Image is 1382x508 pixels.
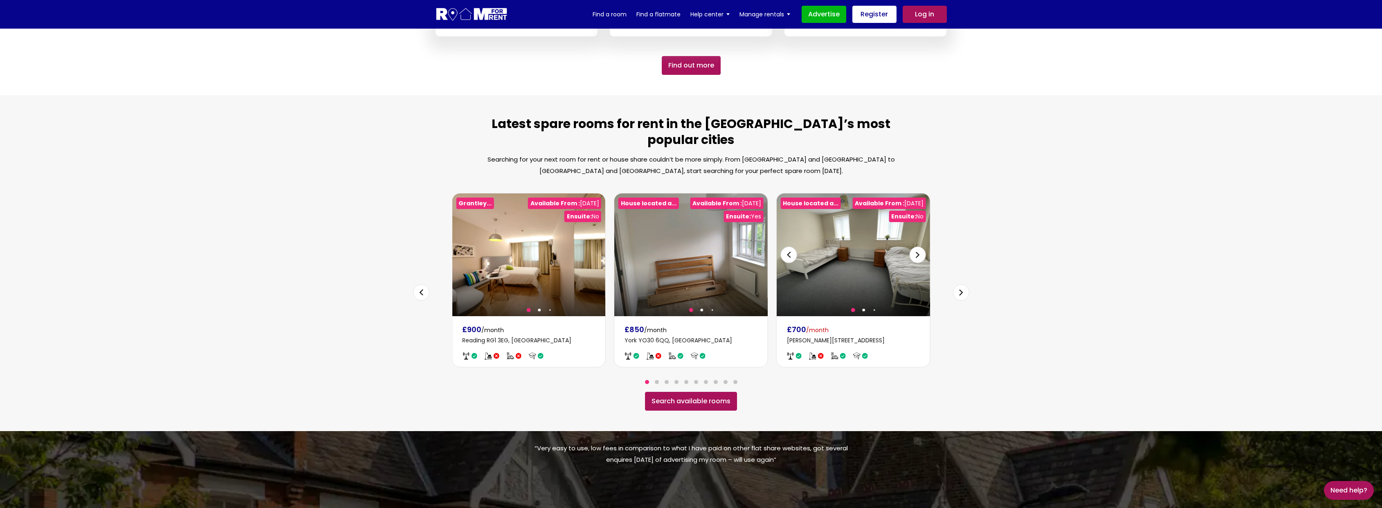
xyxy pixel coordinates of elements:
[846,351,868,359] div: Students Allowed
[692,199,742,207] b: Available From :
[855,199,904,207] b: Available From :
[452,193,606,367] a: Go to slide 1Go to slide 2Go to slide 3Go to slide 4 Previous slide Next slide Grantley... Availa...
[530,199,580,207] b: Available From :
[787,324,806,335] span: £700
[482,154,901,177] p: Searching for your next room for rent or house share couldn’t be more simply. From [GEOGRAPHIC_DA...
[683,351,706,359] div: Students Allowed
[678,353,683,359] img: Icon indicating car parking is available at this house
[645,380,649,384] span: Go to slide 1
[787,352,794,360] img: Icon indicating internet access
[724,380,728,384] span: Go to slide 9
[781,247,797,263] div: Previous slide
[700,353,706,359] img: Icon indicating advertiser allows rooms to be let to students
[647,352,654,360] img: Icon indicating communal living room with sofa & a light
[690,198,764,209] div: [DATE]
[614,193,768,367] a: Go to slide 1Go to slide 2Go to slide 3 Previous slide Next slide House located a... Available Fr...
[852,198,926,209] div: [DATE]
[537,353,543,359] img: Icon indicating advertiser allows rooms to be let to students
[499,351,521,359] div: Car Parking
[863,309,865,312] span: Go to slide 2
[625,335,757,351] p: York YO30 6QQ, [GEOGRAPHIC_DATA]
[534,443,849,465] p: “Very easy to use, low fees in comparison to what I have paid on other flat share websites, got s...
[818,353,824,359] img: Icon indicating communal living room with sofa & a light is not available at this house
[527,308,531,312] span: Go to slide 1
[840,353,846,359] img: Icon indicating car parking is available at this house
[889,211,926,222] div: No
[684,380,688,384] span: Go to slide 5
[564,211,601,222] div: No
[783,199,838,207] b: House located a...
[874,309,875,310] span: Go to slide 3
[704,380,708,384] span: Go to slide 7
[625,351,639,359] div: Broadband Included
[714,380,718,384] span: Go to slide 8
[436,7,508,22] img: Logo for Room for Rent, featuring a welcoming design with a house icon and modern typography
[787,324,920,335] h4: /month
[802,351,824,359] div: Living Room
[851,308,855,312] span: Go to slide 1
[787,335,920,351] p: [PERSON_NAME][STREET_ADDRESS]
[691,352,698,360] img: Icon indicating students
[689,308,693,312] span: Go to slide 1
[528,352,536,360] img: Icon indicating students
[862,353,868,359] img: Icon indicating advertiser allows rooms to be let to students
[549,309,551,310] span: Go to slide 3
[909,247,926,263] div: Next slide
[674,380,679,384] span: Go to slide 4
[726,212,751,220] b: Ensuite:
[413,284,429,301] div: Previous slide
[462,351,477,359] div: Broadband Included
[853,352,861,360] img: Icon indicating students
[625,352,632,360] img: Icon indicating internet access
[621,199,676,207] b: House located a...
[506,352,514,360] img: Icon indicating car parking
[593,8,627,20] a: Find a room
[639,351,661,359] div: Living Room
[515,353,521,359] img: Icon indicating car parking is not available at this house
[482,116,901,154] h2: Latest spare rooms for rent in the [GEOGRAPHIC_DATA]’s most popular cities
[656,353,661,359] img: Icon indicating communal living room with sofa & a light is not available at this house
[903,6,947,23] a: Log in
[690,8,730,20] a: Help center
[700,309,703,312] span: Go to slide 2
[462,352,470,360] img: Icon indicating internet access
[809,352,816,360] img: Icon indicating communal living room with sofa & a light
[661,351,683,359] div: Car Parking
[625,324,644,335] span: £850
[802,6,846,23] a: Advertise
[493,353,499,359] img: Icon indicating communal living room with sofa & a light is not available at this house
[452,193,605,316] img: Photo 1 of Grantley located at Reading RG1 3EG, UK
[831,352,838,360] img: Icon indicating car parking
[787,351,802,359] div: Broadband Included
[538,309,541,312] span: Go to slide 2
[477,351,499,359] div: Living Room
[521,351,543,359] div: Students Allowed
[462,324,595,335] h4: /month
[462,335,595,351] p: Reading RG1 3EG, [GEOGRAPHIC_DATA]
[777,193,930,316] img: Photo 1 of House located at Mona Road, Chadderton, Oldham OL9 8ND, UK located at Mona Road, Chadd...
[634,353,639,359] img: Icon indicating internet access is available at this house
[824,351,846,359] div: Car Parking
[471,353,477,359] img: Icon indicating internet access is available at this house
[796,353,802,359] img: Icon indicating internet access is available at this house
[436,475,947,497] iframe: Customer reviews powered by Trustpilot
[1324,481,1374,500] a: Need Help?
[724,211,764,222] div: Yes
[891,212,916,220] b: Ensuite:
[852,6,897,23] a: Register
[458,199,492,207] b: Grantley...
[484,352,492,360] img: Icon indicating communal living room with sofa & a light
[953,284,969,301] div: Next slide
[614,193,768,316] img: Photo 1 of House located at York YO30 6QQ, UK located at York YO30 6QQ, UK
[739,8,790,20] a: Manage rentals
[665,380,669,384] span: Go to slide 3
[636,8,681,20] a: Find a flatmate
[776,193,930,367] a: Go to slide 1Go to slide 2Go to slide 3Go to slide 4Go to slide 5Go to slide 6Go to slide 7 Previ...
[733,380,737,384] span: Go to slide 10
[694,380,698,384] span: Go to slide 6
[662,56,721,75] a: Find out More
[669,352,676,360] img: Icon indicating car parking
[528,198,601,209] div: [DATE]
[567,212,592,220] b: Ensuite:
[712,309,713,310] span: Go to slide 3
